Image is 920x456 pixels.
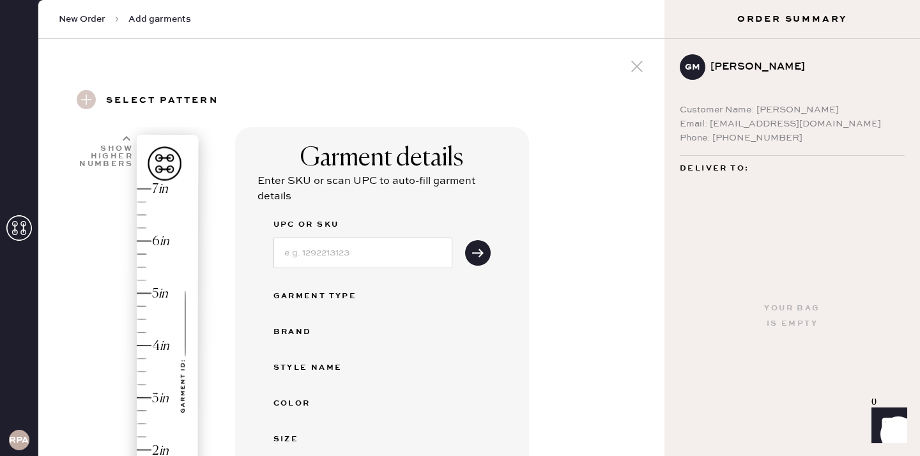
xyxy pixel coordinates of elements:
div: Enter SKU or scan UPC to auto-fill garment details [257,174,507,204]
div: Email: [EMAIL_ADDRESS][DOMAIN_NAME] [680,117,905,131]
h3: RPA [9,436,29,445]
div: in [158,181,168,198]
div: Brand [273,324,376,340]
span: New Order [59,13,105,26]
span: Deliver to: [680,161,749,176]
iframe: Front Chat [859,399,914,453]
div: Phone: [PHONE_NUMBER] [680,131,905,145]
div: Color [273,396,376,411]
input: e.g. 1292213123 [273,238,452,268]
div: Style name [273,360,376,376]
div: Garment Type [273,289,376,304]
div: Garment details [300,143,463,174]
h3: GM [685,63,700,72]
span: Add garments [128,13,191,26]
div: [PERSON_NAME] [710,59,894,75]
label: UPC or SKU [273,217,452,232]
div: Show higher numbers [78,145,133,168]
h3: Order Summary [664,13,920,26]
h3: Select pattern [106,90,218,112]
div: Customer Name: [PERSON_NAME] [680,103,905,117]
div: Size [273,432,376,447]
div: Your bag is empty [764,301,820,331]
div: 7 [152,181,158,198]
